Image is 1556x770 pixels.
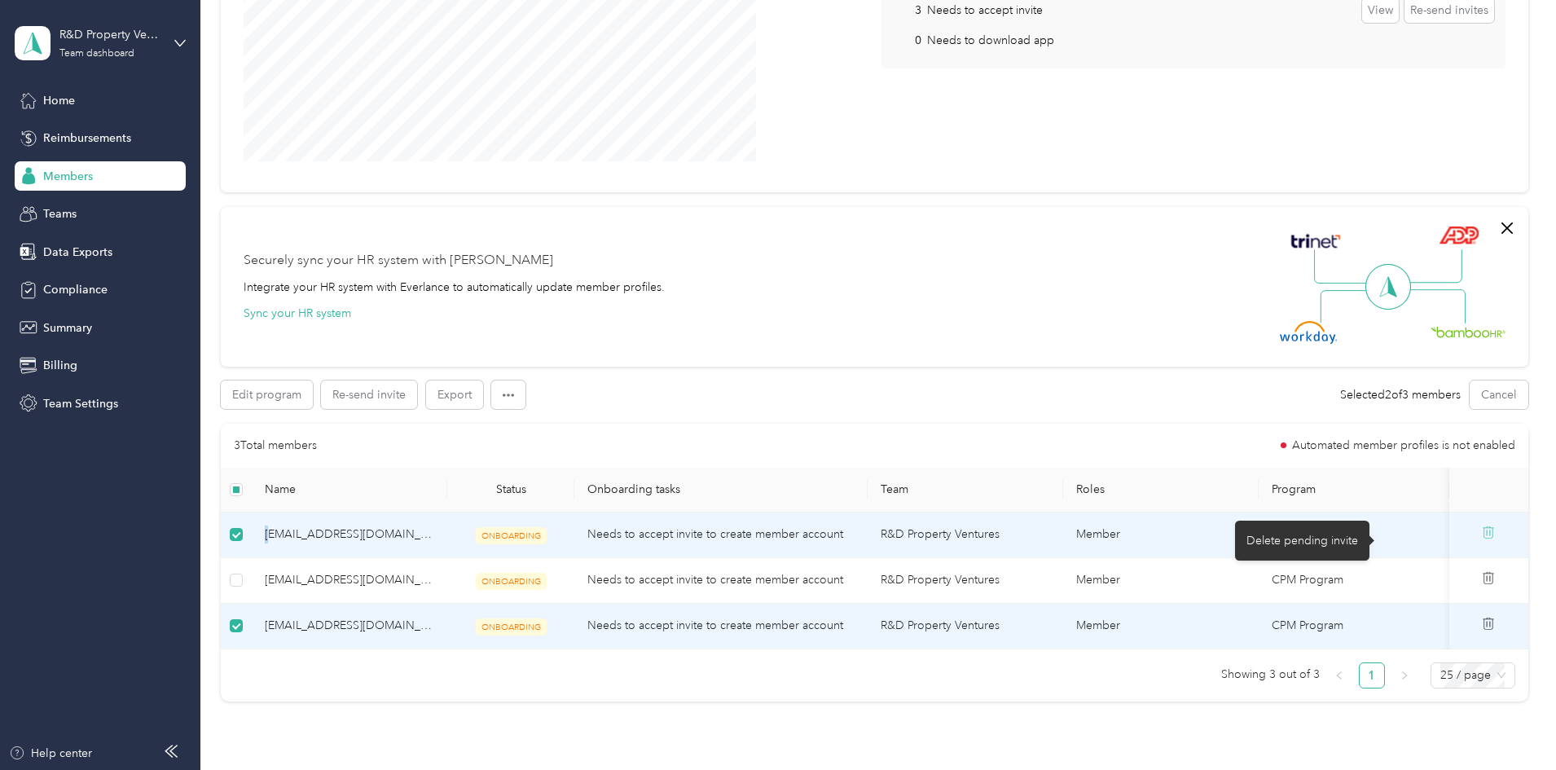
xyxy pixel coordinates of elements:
[587,527,843,541] span: Needs to accept invite to create member account
[426,381,483,409] button: Export
[1292,440,1515,451] span: Automated member profiles is not enabled
[1259,513,1449,558] td: CPM Program
[1063,513,1259,558] td: Member
[265,617,434,635] span: [EMAIL_ADDRESS][DOMAIN_NAME]
[1439,226,1479,244] img: ADP
[476,527,547,544] span: ONBOARDING
[59,26,161,43] div: R&D Property Ventures
[1431,662,1515,689] div: Page Size
[265,526,434,543] span: [EMAIL_ADDRESS][DOMAIN_NAME]
[43,168,93,185] span: Members
[1334,671,1344,680] span: left
[587,618,843,632] span: Needs to accept invite to create member account
[265,571,434,589] span: [EMAIL_ADDRESS][DOMAIN_NAME]
[252,468,447,513] th: Name
[1431,326,1505,337] img: BambooHR
[59,49,134,59] div: Team dashboard
[587,573,843,587] span: Needs to accept invite to create member account
[1326,662,1352,689] button: left
[43,244,112,261] span: Data Exports
[1359,662,1385,689] li: 1
[1259,558,1449,604] td: CPM Program
[476,573,547,590] span: ONBOARDING
[1287,230,1344,253] img: Trinet
[1063,558,1259,604] td: Member
[927,2,1043,19] p: Needs to accept invite
[244,251,553,271] div: Securely sync your HR system with [PERSON_NAME]
[1280,321,1337,344] img: Workday
[1440,663,1505,688] span: 25 / page
[1465,679,1556,770] iframe: Everlance-gr Chat Button Frame
[43,319,92,337] span: Summary
[1063,468,1259,513] th: Roles
[1340,386,1461,403] div: Selected 2 of 3 members
[43,281,108,298] span: Compliance
[1391,662,1418,689] li: Next Page
[868,604,1063,649] td: R&D Property Ventures
[252,513,447,558] td: chafindan@gmail.com
[476,618,547,636] span: ONBOARDING
[1405,249,1462,284] img: Line Right Up
[868,558,1063,604] td: R&D Property Ventures
[252,558,447,604] td: stephenknowsrealestate@gmail.com
[244,279,665,296] div: Integrate your HR system with Everlance to automatically update member profiles.
[868,513,1063,558] td: R&D Property Ventures
[234,437,317,455] p: 3 Total members
[893,2,921,19] p: 3
[574,468,868,513] th: Onboarding tasks
[1470,381,1528,409] button: Cancel
[43,357,77,374] span: Billing
[1259,604,1449,649] td: CPM Program
[927,32,1054,49] p: Needs to download app
[9,745,92,762] button: Help center
[43,92,75,109] span: Home
[1063,604,1259,649] td: Member
[1320,289,1377,323] img: Line Left Down
[1409,289,1466,324] img: Line Right Down
[868,468,1063,513] th: Team
[265,482,434,496] span: Name
[1326,662,1352,689] li: Previous Page
[1314,249,1371,284] img: Line Left Up
[1400,671,1409,680] span: right
[244,305,351,322] button: Sync your HR system
[447,513,574,558] td: ONBOARDING
[447,468,574,513] th: Status
[1259,468,1449,513] th: Program
[893,32,921,49] p: 0
[43,130,131,147] span: Reimbursements
[1391,662,1418,689] button: right
[43,205,77,222] span: Teams
[321,381,417,409] button: Re-send invite
[447,558,574,604] td: ONBOARDING
[1360,663,1384,688] a: 1
[43,395,118,412] span: Team Settings
[1235,521,1369,561] div: Delete pending invite
[252,604,447,649] td: wuhansoupcompany@gmail.com
[447,604,574,649] td: ONBOARDING
[221,381,313,409] button: Edit program
[1221,662,1320,687] span: Showing 3 out of 3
